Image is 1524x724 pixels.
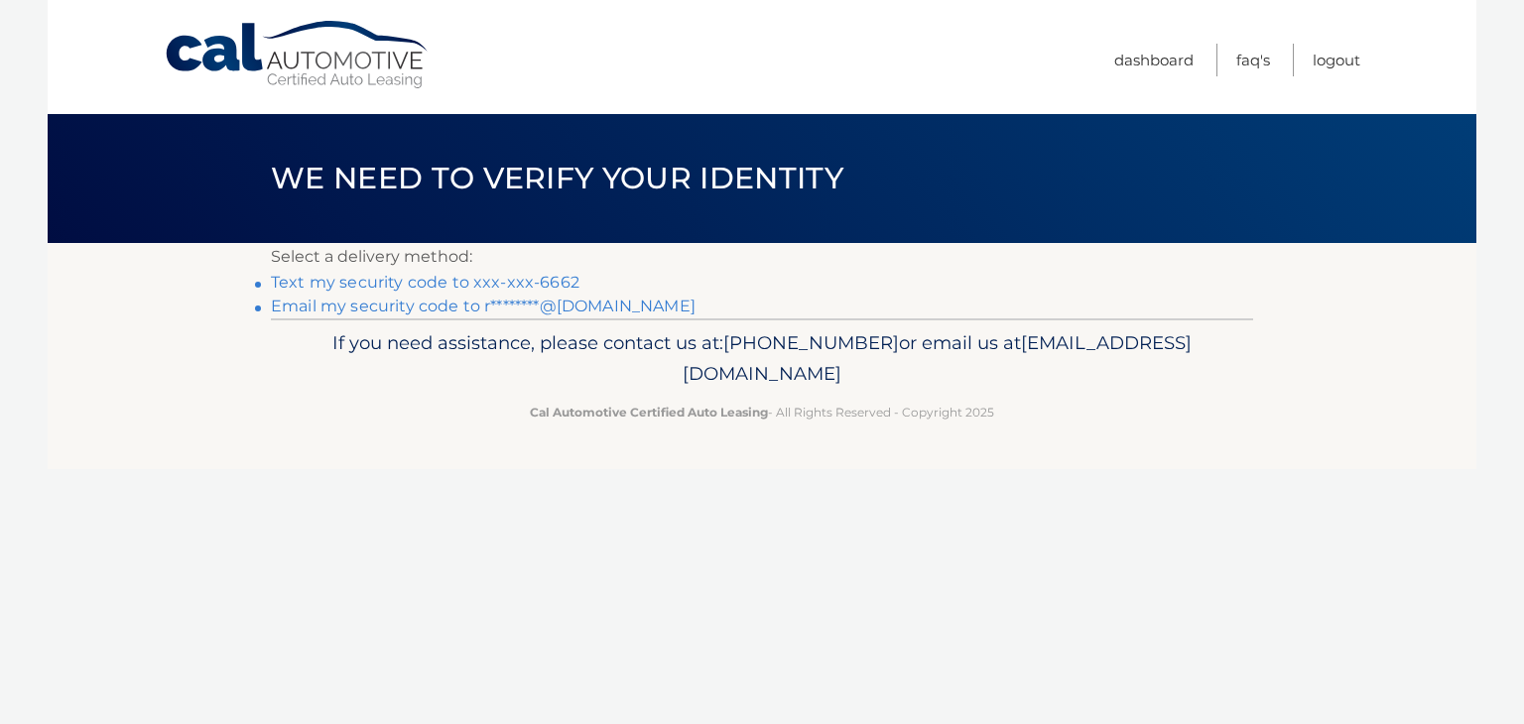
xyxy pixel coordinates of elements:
[284,327,1240,391] p: If you need assistance, please contact us at: or email us at
[271,297,696,315] a: Email my security code to r********@[DOMAIN_NAME]
[271,273,579,292] a: Text my security code to xxx-xxx-6662
[1313,44,1360,76] a: Logout
[1236,44,1270,76] a: FAQ's
[164,20,432,90] a: Cal Automotive
[271,160,843,196] span: We need to verify your identity
[1114,44,1194,76] a: Dashboard
[284,402,1240,422] p: - All Rights Reserved - Copyright 2025
[530,405,768,420] strong: Cal Automotive Certified Auto Leasing
[723,331,899,354] span: [PHONE_NUMBER]
[271,243,1253,271] p: Select a delivery method:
